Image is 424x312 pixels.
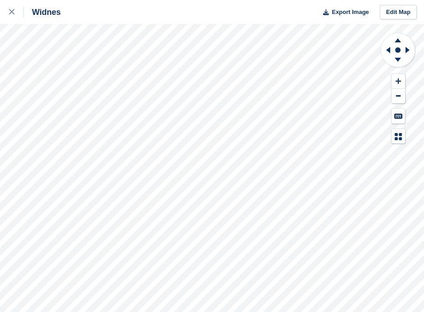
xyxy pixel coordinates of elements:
[318,5,369,20] button: Export Image
[392,109,405,124] button: Keyboard Shortcuts
[332,8,369,17] span: Export Image
[380,5,417,20] a: Edit Map
[392,74,405,89] button: Zoom In
[392,129,405,144] button: Map Legend
[24,7,61,18] div: Widnes
[392,89,405,104] button: Zoom Out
